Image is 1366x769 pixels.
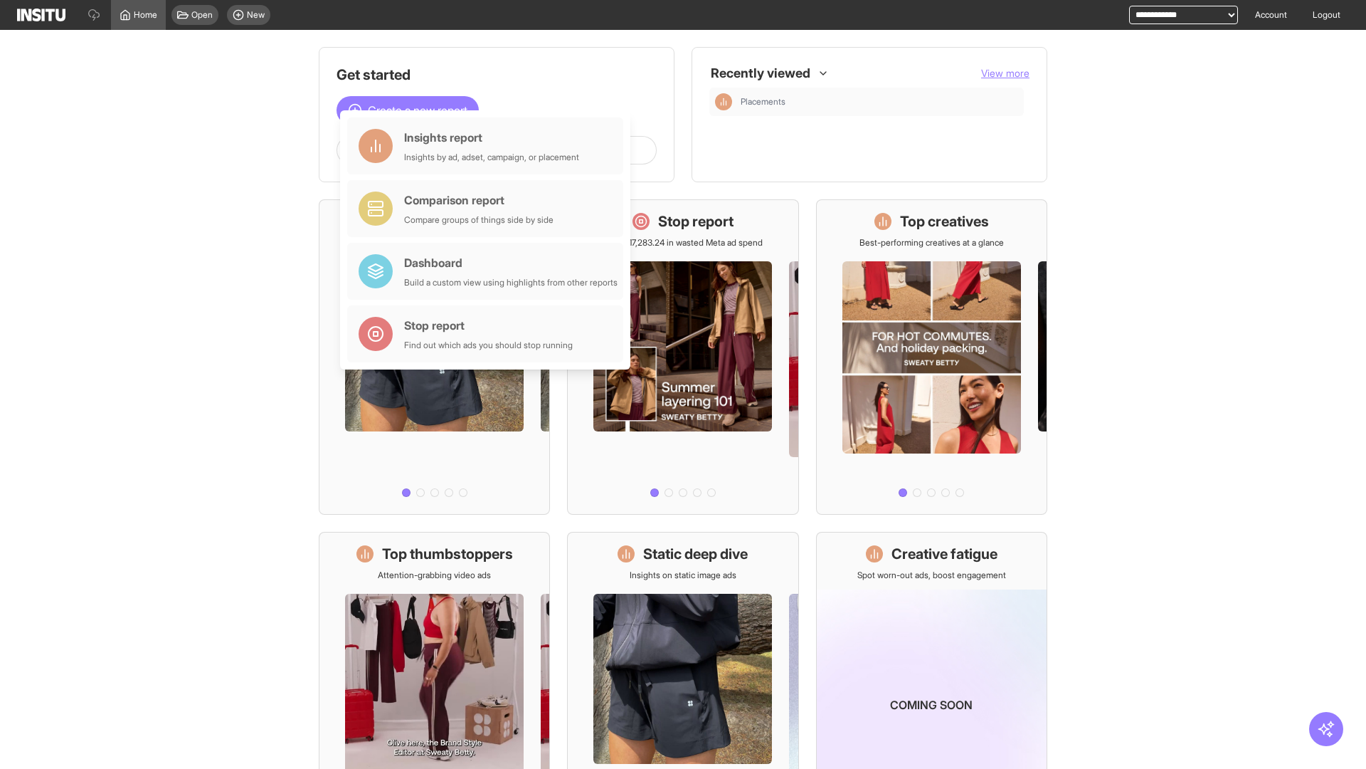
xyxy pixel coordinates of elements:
[404,277,618,288] div: Build a custom view using highlights from other reports
[378,570,491,581] p: Attention-grabbing video ads
[134,9,157,21] span: Home
[981,67,1029,79] span: View more
[17,9,65,21] img: Logo
[247,9,265,21] span: New
[816,199,1047,515] a: Top creativesBest-performing creatives at a glance
[404,340,573,351] div: Find out which ads you should stop running
[404,214,554,226] div: Compare groups of things side by side
[191,9,213,21] span: Open
[404,254,618,271] div: Dashboard
[981,66,1029,80] button: View more
[404,152,579,163] div: Insights by ad, adset, campaign, or placement
[404,317,573,334] div: Stop report
[368,102,467,119] span: Create a new report
[404,192,554,209] div: Comparison report
[741,96,1018,108] span: Placements
[715,93,732,110] div: Insights
[630,570,736,581] p: Insights on static image ads
[900,211,989,231] h1: Top creatives
[337,65,657,85] h1: Get started
[567,199,798,515] a: Stop reportSave £17,283.24 in wasted Meta ad spend
[404,129,579,146] div: Insights report
[603,237,763,249] p: Save £17,283.24 in wasted Meta ad spend
[643,544,748,564] h1: Static deep dive
[741,96,785,108] span: Placements
[319,199,550,515] a: What's live nowSee all active ads instantly
[337,96,479,125] button: Create a new report
[859,237,1004,249] p: Best-performing creatives at a glance
[658,211,734,231] h1: Stop report
[382,544,513,564] h1: Top thumbstoppers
